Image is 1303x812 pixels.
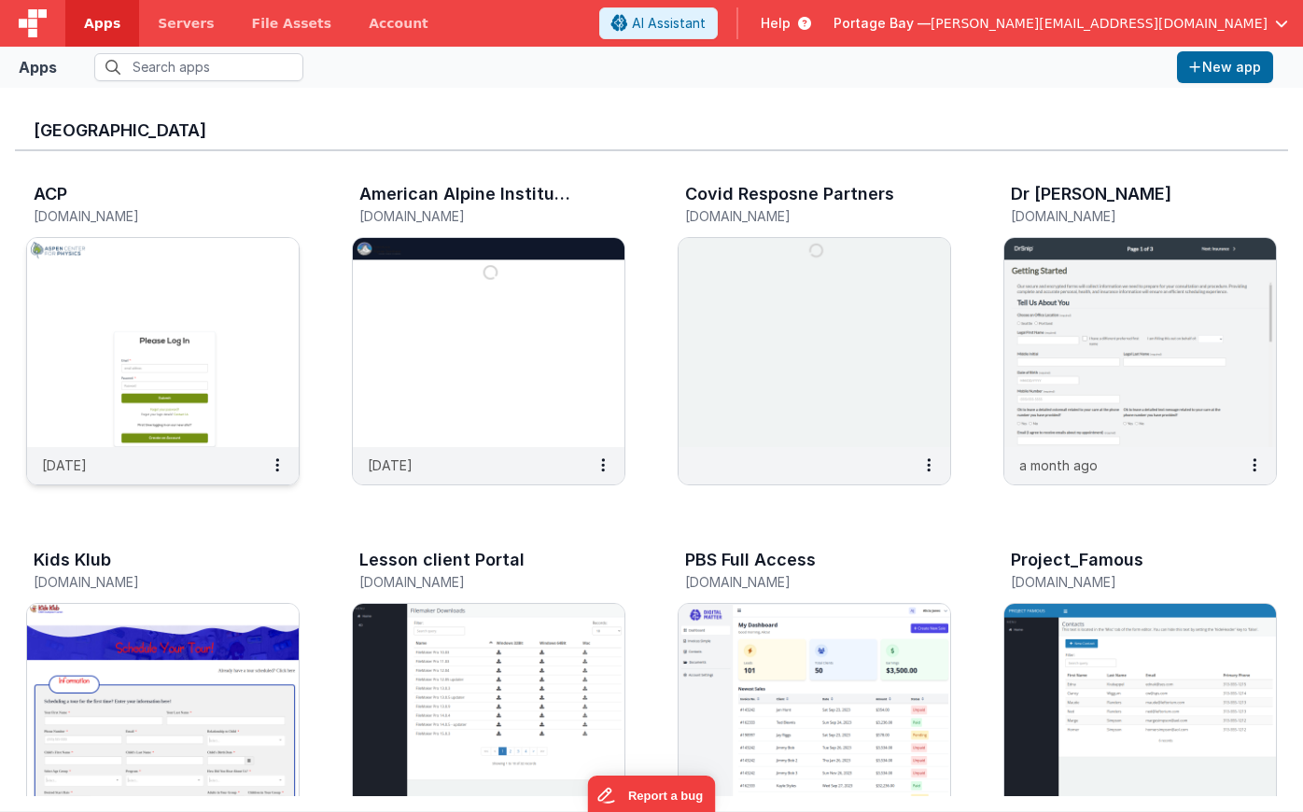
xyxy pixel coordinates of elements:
h3: Dr [PERSON_NAME] [1011,185,1171,203]
h3: Lesson client Portal [359,551,525,569]
h5: [DOMAIN_NAME] [359,209,579,223]
h3: [GEOGRAPHIC_DATA] [34,121,1269,140]
h5: [DOMAIN_NAME] [34,209,253,223]
h3: American Alpine Institute - Registration Web App [359,185,573,203]
span: AI Assistant [632,14,706,33]
h5: [DOMAIN_NAME] [685,209,904,223]
span: Portage Bay — [834,14,931,33]
h3: Project_Famous [1011,551,1143,569]
div: Apps [19,56,57,78]
span: Servers [158,14,214,33]
h3: PBS Full Access [685,551,816,569]
h5: [DOMAIN_NAME] [1011,575,1230,589]
span: Apps [84,14,120,33]
span: [PERSON_NAME][EMAIL_ADDRESS][DOMAIN_NAME] [931,14,1268,33]
input: Search apps [94,53,303,81]
button: New app [1177,51,1273,83]
p: [DATE] [42,455,87,475]
button: Portage Bay — [PERSON_NAME][EMAIL_ADDRESS][DOMAIN_NAME] [834,14,1288,33]
span: Help [761,14,791,33]
h5: [DOMAIN_NAME] [685,575,904,589]
h5: [DOMAIN_NAME] [359,575,579,589]
h3: Covid Resposne Partners [685,185,894,203]
p: [DATE] [368,455,413,475]
h5: [DOMAIN_NAME] [34,575,253,589]
button: AI Assistant [599,7,718,39]
h3: Kids Klub [34,551,111,569]
p: a month ago [1019,455,1098,475]
span: File Assets [252,14,332,33]
h5: [DOMAIN_NAME] [1011,209,1230,223]
h3: ACP [34,185,67,203]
